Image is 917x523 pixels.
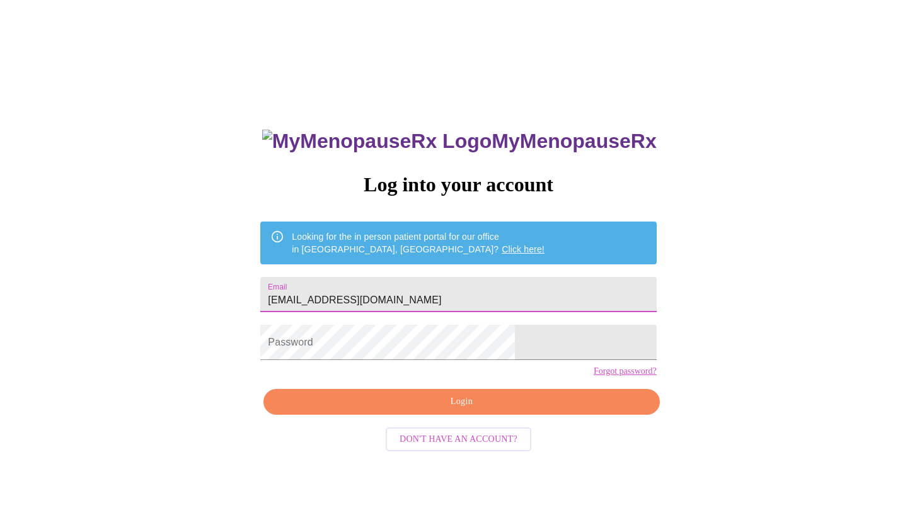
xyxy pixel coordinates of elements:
span: Don't have an account? [400,432,517,447]
button: Login [263,389,659,415]
a: Click here! [502,244,545,254]
a: Don't have an account? [383,433,534,444]
a: Forgot password? [594,366,657,376]
div: Looking for the in person patient portal for our office in [GEOGRAPHIC_DATA], [GEOGRAPHIC_DATA]? [292,225,545,261]
button: Don't have an account? [386,427,531,452]
h3: Log into your account [260,173,656,196]
h3: MyMenopauseRx [262,130,657,153]
img: MyMenopauseRx Logo [262,130,492,153]
span: Login [278,394,645,410]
